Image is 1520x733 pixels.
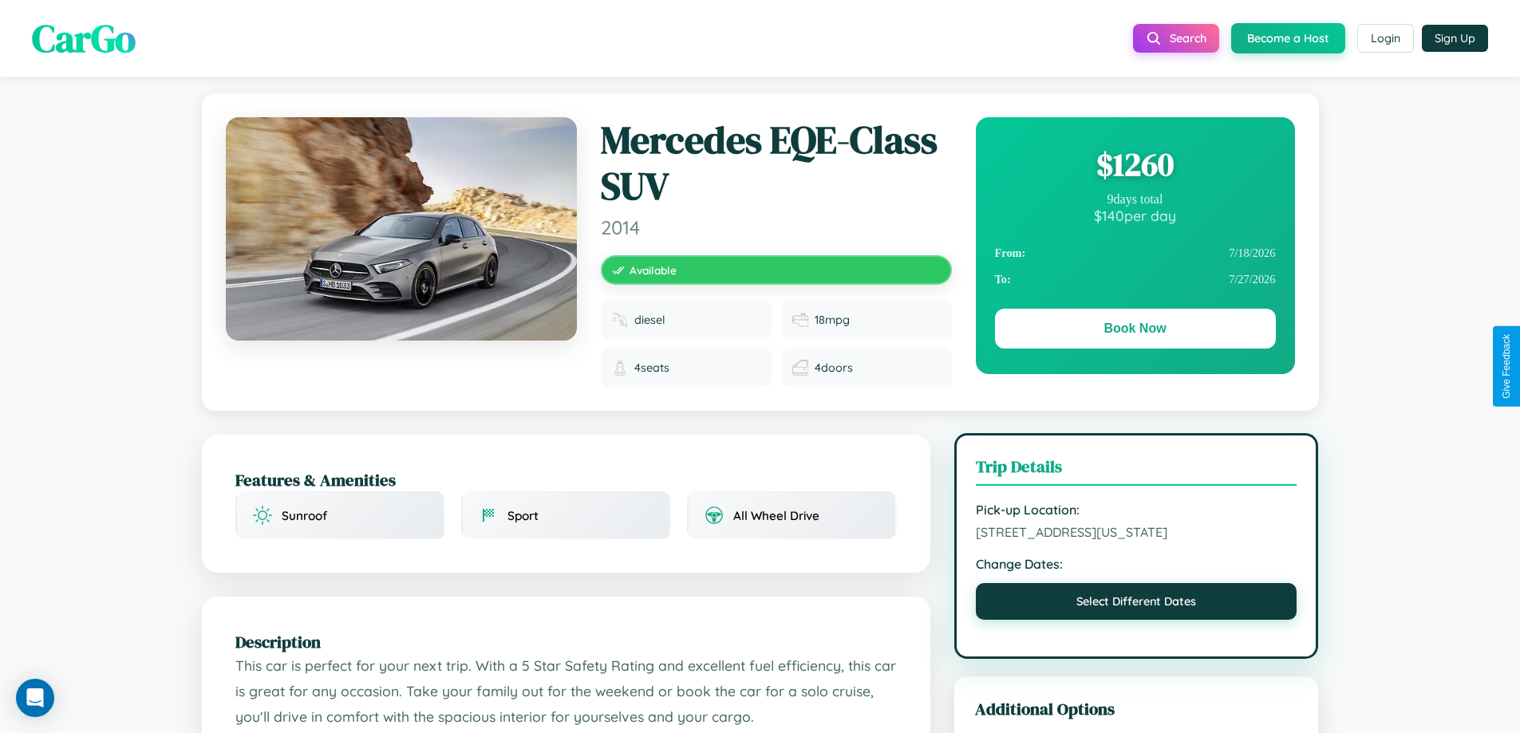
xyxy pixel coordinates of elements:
h1: Mercedes EQE-Class SUV [601,117,952,209]
button: Book Now [995,309,1276,349]
span: [STREET_ADDRESS][US_STATE] [976,524,1297,540]
span: Sunroof [282,508,327,523]
button: Select Different Dates [976,583,1297,620]
span: All Wheel Drive [733,508,819,523]
span: Search [1170,31,1206,45]
img: Fuel efficiency [792,312,808,328]
span: diesel [634,313,665,327]
span: Available [630,263,677,277]
h2: Features & Amenities [235,468,897,491]
img: Doors [792,360,808,376]
span: Sport [507,508,539,523]
h3: Additional Options [975,697,1298,720]
p: This car is perfect for your next trip. With a 5 Star Safety Rating and excellent fuel efficiency... [235,653,897,729]
strong: Change Dates: [976,556,1297,572]
button: Search [1133,24,1219,53]
div: $ 140 per day [995,207,1276,224]
span: CarGo [32,12,136,65]
strong: To: [995,273,1011,286]
h2: Description [235,630,897,653]
span: 18 mpg [815,313,850,327]
div: 9 days total [995,192,1276,207]
div: $ 1260 [995,143,1276,186]
h3: Trip Details [976,455,1297,486]
button: Become a Host [1231,23,1345,53]
div: 7 / 18 / 2026 [995,240,1276,266]
img: Fuel type [612,312,628,328]
span: 4 doors [815,361,853,375]
div: Open Intercom Messenger [16,679,54,717]
button: Sign Up [1422,25,1488,52]
div: 7 / 27 / 2026 [995,266,1276,293]
div: Give Feedback [1501,334,1512,399]
span: 4 seats [634,361,669,375]
strong: From: [995,246,1026,260]
img: Seats [612,360,628,376]
button: Login [1357,24,1414,53]
strong: Pick-up Location: [976,502,1297,518]
span: 2014 [601,215,952,239]
img: Mercedes EQE-Class SUV 2014 [226,117,577,341]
